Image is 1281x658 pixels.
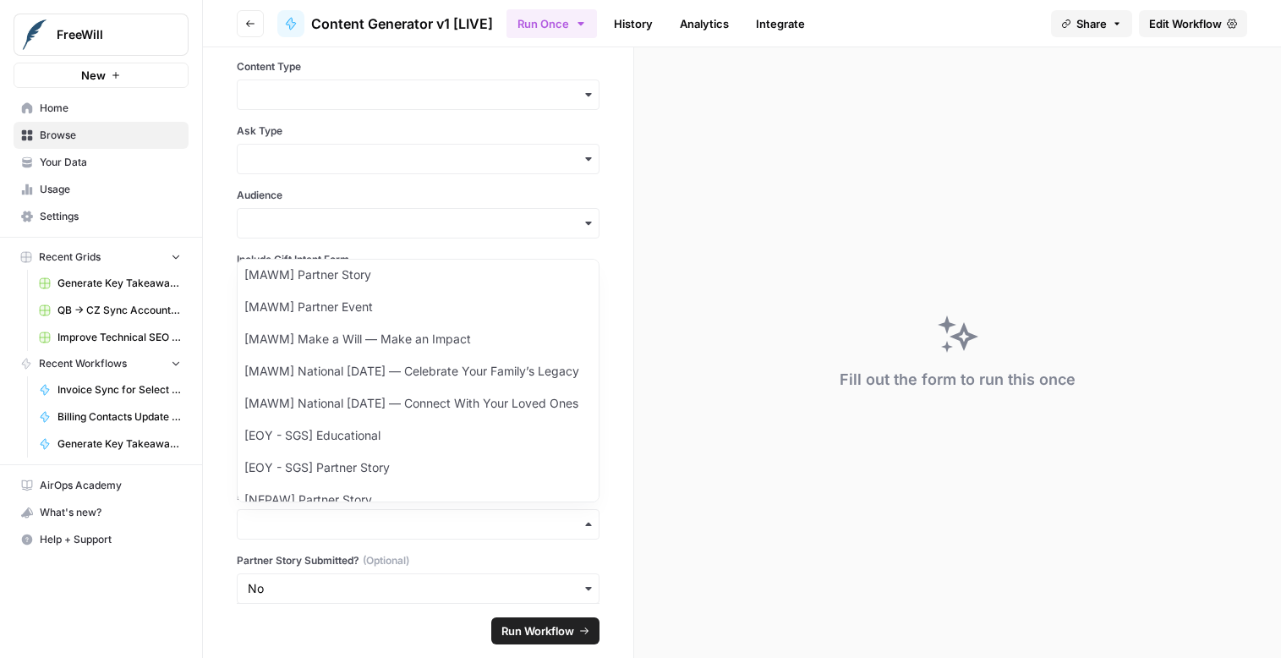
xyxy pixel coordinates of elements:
a: Analytics [670,10,739,37]
span: Invoice Sync for Select Partners (QB -> CZ) [57,382,181,398]
label: Content Type [237,59,599,74]
button: New [14,63,189,88]
span: Usage [40,182,181,197]
span: New [81,67,106,84]
span: Content Generator v1 [LIVE] [311,14,493,34]
span: QB -> CZ Sync Account Matching [57,303,181,318]
div: [NEPAW] Partner Story [238,484,599,516]
a: Generate Key Takeaways from Webinar Transcripts [31,270,189,297]
a: Billing Contacts Update Workflow v3.0 [31,403,189,430]
span: Share [1076,15,1107,32]
label: Audience [237,188,599,203]
a: Usage [14,176,189,203]
a: Edit Workflow [1139,10,1247,37]
button: Run Once [506,9,597,38]
span: Recent Workflows [39,356,127,371]
a: Your Data [14,149,189,176]
button: Recent Workflows [14,351,189,376]
span: Your Data [40,155,181,170]
span: Help + Support [40,532,181,547]
a: Integrate [746,10,815,37]
button: Recent Grids [14,244,189,270]
span: Improve Technical SEO for Page [57,330,181,345]
span: Recent Grids [39,249,101,265]
label: Include Gift Intent Form [237,252,599,267]
div: What's new? [14,500,188,525]
a: AirOps Academy [14,472,189,499]
div: Fill out the form to run this once [840,368,1076,392]
div: [EOY - SGS] Partner Story [238,452,599,484]
span: Settings [40,209,181,224]
a: Settings [14,203,189,230]
span: Edit Workflow [1149,15,1222,32]
span: Billing Contacts Update Workflow v3.0 [57,409,181,425]
a: Improve Technical SEO for Page [31,324,189,351]
div: [MAWM] National [DATE] — Connect With Your Loved Ones [238,387,599,419]
button: Workspace: FreeWill [14,14,189,56]
label: Ask Type [237,123,599,139]
a: Generate Key Takeaways from Webinar Transcript [31,430,189,458]
span: Generate Key Takeaways from Webinar Transcript [57,436,181,452]
span: AirOps Academy [40,478,181,493]
a: Home [14,95,189,122]
a: Browse [14,122,189,149]
span: Home [40,101,181,116]
a: Invoice Sync for Select Partners (QB -> CZ) [31,376,189,403]
img: FreeWill Logo [19,19,50,50]
span: (Optional) [363,553,409,568]
button: What's new? [14,499,189,526]
div: [MAWM] National [DATE] — Celebrate Your Family’s Legacy [238,355,599,387]
label: Partner Story Submitted? [237,553,599,568]
span: Run Workflow [501,622,574,639]
div: [MAWM] Partner Story [238,259,599,291]
button: Run Workflow [491,617,599,644]
span: FreeWill [57,26,159,43]
div: [MAWM] Partner Event [238,291,599,323]
button: Share [1051,10,1132,37]
a: History [604,10,663,37]
div: [MAWM] Make a Will — Make an Impact [238,323,599,355]
a: Content Generator v1 [LIVE] [277,10,493,37]
button: Help + Support [14,526,189,553]
a: QB -> CZ Sync Account Matching [31,297,189,324]
span: Generate Key Takeaways from Webinar Transcripts [57,276,181,291]
div: [EOY - SGS] Educational [238,419,599,452]
span: Browse [40,128,181,143]
input: No [248,580,588,597]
